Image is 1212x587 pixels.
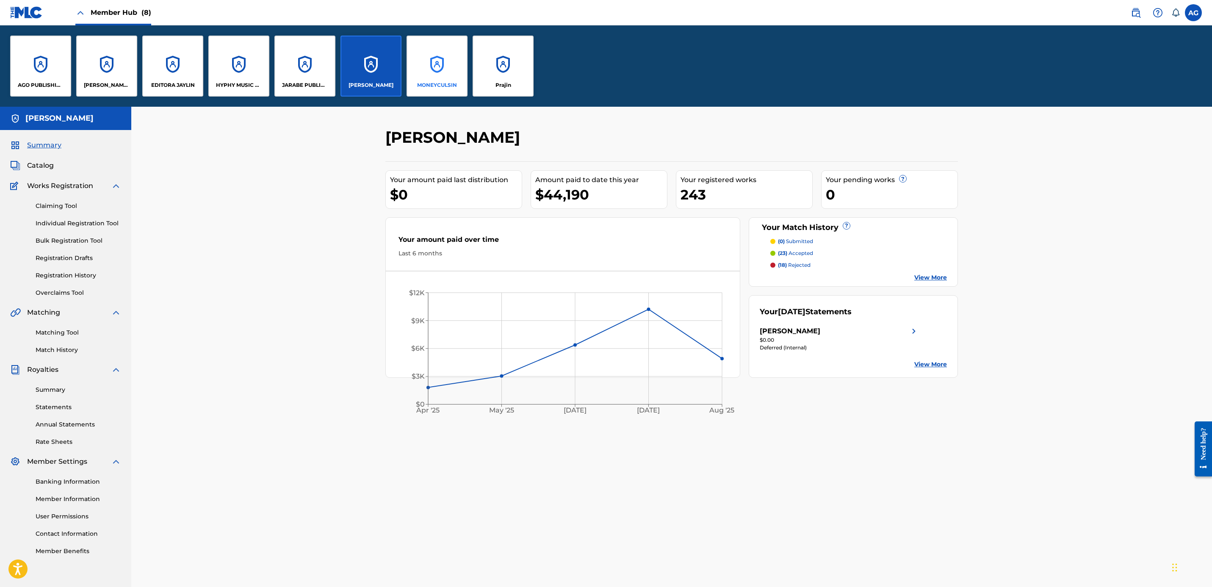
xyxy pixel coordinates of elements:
img: expand [111,365,121,375]
div: Notifications [1171,8,1180,17]
div: Help [1149,4,1166,21]
div: Your amount paid over time [398,235,727,249]
span: Summary [27,140,61,150]
a: Contact Information [36,529,121,538]
a: SummarySummary [10,140,61,150]
img: right chevron icon [909,326,919,336]
img: Member Settings [10,457,20,467]
img: help [1153,8,1163,18]
span: ? [843,222,850,229]
div: Your registered works [681,175,812,185]
img: Matching [10,307,21,318]
a: View More [914,360,947,369]
a: AccountsMONEYCULSIN [407,36,468,97]
img: expand [111,457,121,467]
tspan: [DATE] [564,406,587,414]
a: AccountsEDITORA JAYLIN [142,36,203,97]
img: expand [111,307,121,318]
img: MLC Logo [10,6,43,19]
a: Rate Sheets [36,437,121,446]
a: Member Information [36,495,121,504]
img: Works Registration [10,181,21,191]
p: JARABE PUBLISHING COMPANY [282,81,328,89]
a: [PERSON_NAME]right chevron icon$0.00Deferred (Internal) [760,326,919,352]
span: Member Hub [91,8,151,17]
tspan: $3K [412,372,425,380]
p: Prajin [495,81,511,89]
a: Bulk Registration Tool [36,236,121,245]
a: User Permissions [36,512,121,521]
img: Summary [10,140,20,150]
span: Catalog [27,161,54,171]
a: Accounts[PERSON_NAME] MUSIC INC [76,36,137,97]
a: Overclaims Tool [36,288,121,297]
a: Match History [36,346,121,354]
tspan: May '25 [489,406,514,414]
span: (18) [778,262,787,268]
div: Deferred (Internal) [760,344,919,352]
img: Catalog [10,161,20,171]
img: search [1131,8,1141,18]
p: HYPHY MUSIC PUBLISHING INC [216,81,262,89]
p: CHAVEZ MUSIC INC [84,81,130,89]
div: $0 [390,185,522,204]
a: Claiming Tool [36,202,121,210]
tspan: $6K [411,344,425,352]
iframe: Chat Widget [1170,546,1212,587]
a: Statements [36,403,121,412]
div: 0 [826,185,957,204]
a: Registration Drafts [36,254,121,263]
a: (18) rejected [770,261,947,269]
h5: JOSE ONTIVEROS MEZA [25,114,94,123]
p: accepted [778,249,813,257]
a: Matching Tool [36,328,121,337]
div: Amount paid to date this year [535,175,667,185]
div: Drag [1172,555,1177,580]
a: Public Search [1127,4,1144,21]
div: Your pending works [826,175,957,185]
span: ? [899,175,906,182]
a: Summary [36,385,121,394]
p: MONEYCULSIN [417,81,457,89]
a: AccountsPrajin [473,36,534,97]
div: Your amount paid last distribution [390,175,522,185]
a: AccountsAGO PUBLISHING, INC. [10,36,71,97]
div: User Menu [1185,4,1202,21]
div: Your Match History [760,222,947,233]
p: AGO PUBLISHING, INC. [18,81,64,89]
tspan: Apr '25 [416,406,440,414]
a: (23) accepted [770,249,947,257]
a: Registration History [36,271,121,280]
img: Accounts [10,114,20,124]
span: (8) [141,8,151,17]
a: (0) submitted [770,238,947,245]
span: (0) [778,238,785,244]
div: [PERSON_NAME] [760,326,820,336]
p: submitted [778,238,813,245]
tspan: $9K [411,317,425,325]
div: $44,190 [535,185,667,204]
span: (23) [778,250,787,256]
span: Royalties [27,365,58,375]
a: Banking Information [36,477,121,486]
h2: [PERSON_NAME] [385,128,524,147]
a: Annual Statements [36,420,121,429]
span: [DATE] [778,307,805,316]
a: Accounts[PERSON_NAME] [340,36,401,97]
div: $0.00 [760,336,919,344]
a: CatalogCatalog [10,161,54,171]
p: EDITORA JAYLIN [151,81,195,89]
tspan: [DATE] [637,406,660,414]
p: JOSE ONTIVEROS MEZA [349,81,393,89]
iframe: Resource Center [1188,415,1212,483]
tspan: $0 [416,400,425,408]
img: Close [75,8,86,18]
tspan: $12K [409,289,425,297]
div: Your Statements [760,306,852,318]
span: Works Registration [27,181,93,191]
a: AccountsHYPHY MUSIC PUBLISHING INC [208,36,269,97]
div: 243 [681,185,812,204]
img: Royalties [10,365,20,375]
